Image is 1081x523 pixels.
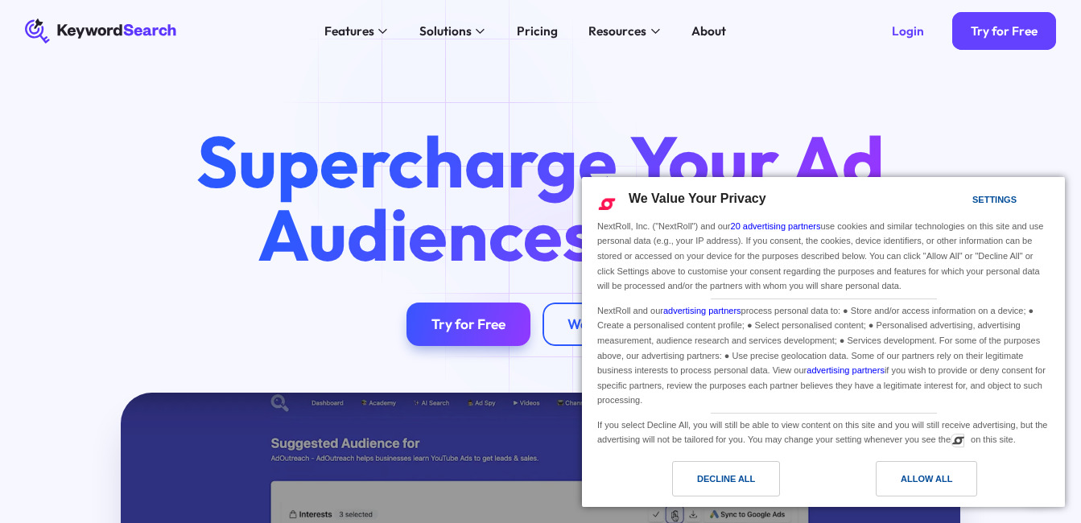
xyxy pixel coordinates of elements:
div: Settings [972,191,1017,208]
div: NextRoll, Inc. ("NextRoll") and our use cookies and similar technologies on this site and use per... [594,217,1053,295]
div: Watch Demo [567,316,650,334]
a: Pricing [507,19,567,43]
a: Try for Free [952,12,1056,49]
div: Try for Free [431,316,505,334]
h1: Supercharge Your Ad Audiences [167,125,914,272]
div: Resources [588,22,646,40]
div: Allow All [901,470,952,488]
div: Features [324,22,374,40]
a: 20 advertising partners [731,221,821,231]
a: advertising partners [663,306,741,315]
div: Solutions [419,22,472,40]
div: About [691,22,726,40]
a: About [683,19,736,43]
a: Decline All [592,461,823,504]
a: Settings [944,187,983,216]
div: Decline All [697,470,755,488]
a: Try for Free [406,303,530,346]
div: NextRoll and our process personal data to: ● Store and/or access information on a device; ● Creat... [594,299,1053,410]
div: Login [892,23,924,39]
div: Try for Free [971,23,1038,39]
div: If you select Decline All, you will still be able to view content on this site and you will still... [594,414,1053,449]
a: Allow All [823,461,1055,504]
a: advertising partners [807,365,885,375]
div: Pricing [517,22,558,40]
span: We Value Your Privacy [629,191,766,205]
a: Login [873,12,943,49]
